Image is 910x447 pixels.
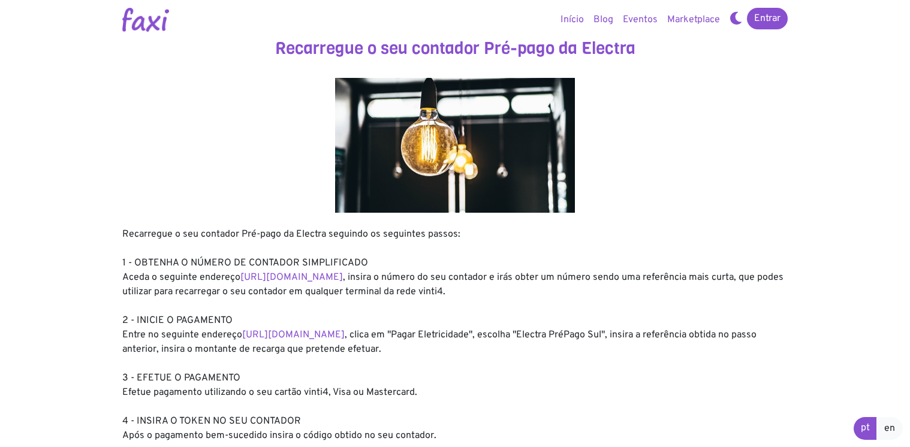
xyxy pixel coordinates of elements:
a: pt [854,417,877,440]
a: Marketplace [662,8,725,32]
a: Eventos [618,8,662,32]
img: Logotipo Faxi Online [122,8,169,32]
h3: Recarregue o seu contador Pré-pago da Electra [122,38,788,59]
a: [URL][DOMAIN_NAME] [242,329,345,341]
a: Início [556,8,589,32]
a: Entrar [747,8,788,29]
a: en [876,417,903,440]
a: Blog [589,8,618,32]
img: energy.jpg [335,78,575,213]
a: [URL][DOMAIN_NAME] [240,271,343,283]
div: Recarregue o seu contador Pré-pago da Electra seguindo os seguintes passos: 1 - OBTENHA O NÚMERO ... [122,227,788,443]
